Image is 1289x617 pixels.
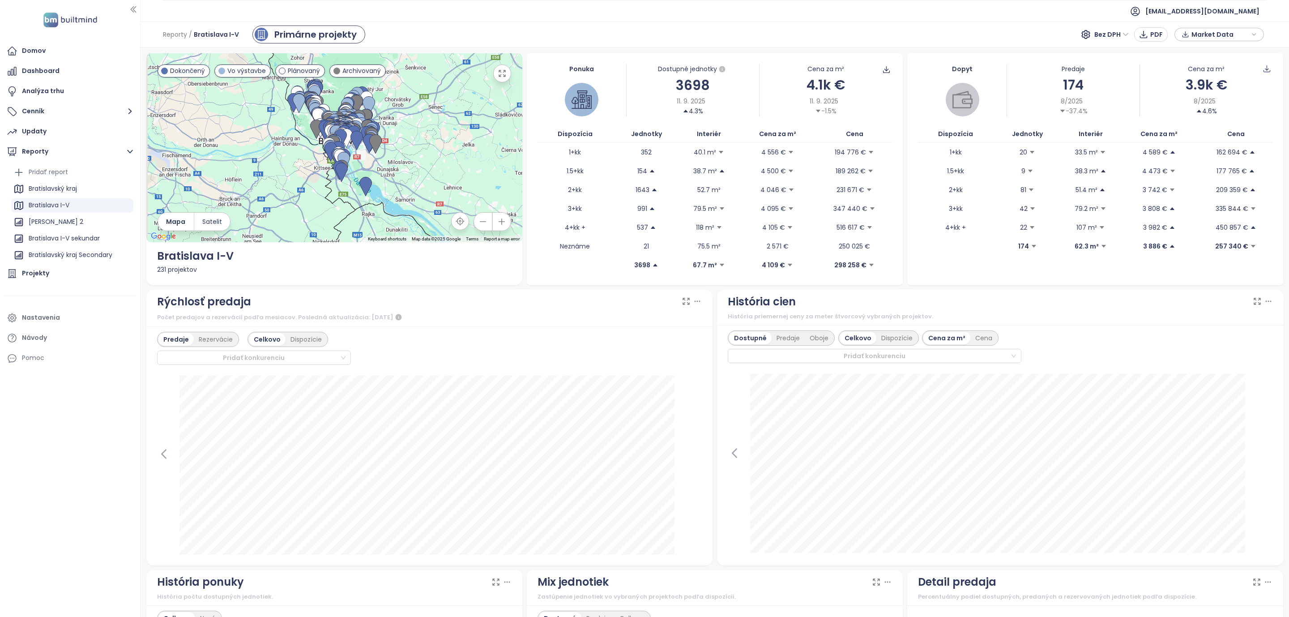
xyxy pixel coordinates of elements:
div: Analýza trhu [22,86,64,97]
p: 516 617 € [837,223,865,232]
th: Cena za m² [1119,125,1199,143]
div: [PERSON_NAME] 2 [11,215,133,229]
div: Bratislavský kraj Secondary [11,248,133,262]
p: 33.5 m² [1075,147,1098,157]
button: Keyboard shortcuts [368,236,406,242]
span: caret-down [1100,149,1106,155]
p: 194 776 € [835,147,866,157]
div: Pridať report [11,165,133,180]
span: 11. 9. 2025 [810,96,838,106]
div: 231 projektov [157,265,512,274]
span: caret-up [1249,149,1255,155]
span: caret-up [1169,224,1175,231]
span: PDF [1150,30,1163,39]
td: 1.5+kk [918,162,994,180]
div: Bratislavský kraj [29,183,77,194]
p: 3 808 € [1143,204,1167,214]
div: Predaje [772,332,805,344]
a: Terms (opens in new tab) [466,236,478,241]
img: wallet [952,90,973,110]
a: Dashboard [4,62,136,80]
p: 67.7 m² [693,260,717,270]
p: 62.3 m² [1075,241,1099,251]
p: 20 [1020,147,1027,157]
span: caret-down [1099,224,1105,231]
span: caret-down [719,206,725,212]
div: [PERSON_NAME] 2 [29,216,83,227]
div: Oboje [805,332,833,344]
a: Nastavenia [4,309,136,327]
span: Archivovaný [342,66,381,76]
th: Interiér [680,125,738,143]
p: 3698 [634,260,650,270]
span: caret-up [1249,168,1255,174]
div: Návody [22,332,47,343]
p: 4 589 € [1143,147,1168,157]
div: Celkovo [840,332,876,344]
p: 40.1 m² [694,147,716,157]
p: 21 [644,241,649,251]
p: 209 359 € [1216,185,1248,195]
p: 4 105 € [762,223,785,232]
a: Projekty [4,265,136,283]
div: Bratislava I-V sekundar [11,231,133,246]
div: Predaje [1007,64,1140,74]
span: caret-down [716,224,722,231]
p: 298 258 € [834,260,866,270]
p: 352 [641,147,652,157]
span: caret-up [650,224,656,231]
div: Updaty [22,126,47,137]
div: Dostupné [729,332,772,344]
div: -1.5% [815,106,837,116]
span: Satelit [202,217,222,227]
span: caret-up [649,206,655,212]
div: História ponuky [157,574,244,591]
th: Dispozícia [918,125,994,143]
p: 52.7 m² [697,185,721,195]
div: Pomoc [4,349,136,367]
span: caret-down [1169,168,1176,174]
p: 38.7 m² [693,166,717,176]
a: Updaty [4,123,136,141]
span: caret-down [788,149,794,155]
div: Bratislava I-V [157,248,512,265]
p: 42 [1020,204,1028,214]
th: Cena [817,125,892,143]
td: 2+kk [918,180,994,199]
p: 2 571 € [767,241,789,251]
p: 3 982 € [1143,223,1167,232]
p: 107 m² [1076,223,1097,232]
a: Open this area in Google Maps (opens a new window) [149,231,178,242]
div: Domov [22,45,46,56]
a: primary [252,26,365,43]
div: Rezervácie [194,333,238,346]
span: caret-down [1059,108,1066,114]
div: Bratislavský kraj [11,182,133,196]
p: 75.5 m² [697,241,721,251]
p: 4 556 € [761,147,786,157]
th: Cena [1199,125,1273,143]
div: Primárne projekty [274,28,357,41]
td: 1+kk [918,143,994,162]
p: 257 340 € [1215,241,1248,251]
span: caret-down [1100,206,1106,212]
p: 450 857 € [1216,223,1248,232]
th: Interiér [1062,125,1119,143]
span: caret-up [1169,206,1175,212]
div: Zastúpenie jednotiek vo vybraných projektoch podľa dispozícií. [538,592,892,601]
span: caret-down [1250,206,1256,212]
p: 231 671 € [837,185,864,195]
a: Domov [4,42,136,60]
div: Bratislava I-V [29,200,69,211]
p: 250 025 € [839,241,870,251]
span: 8/2025 [1194,96,1216,106]
div: História cien [728,293,796,310]
th: Jednotky [994,125,1062,143]
span: caret-up [1196,108,1202,114]
span: caret-down [815,108,821,114]
p: 79.2 m² [1075,204,1098,214]
span: caret-up [1169,149,1176,155]
div: Predaje [158,333,194,346]
td: 2+kk [538,180,613,199]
